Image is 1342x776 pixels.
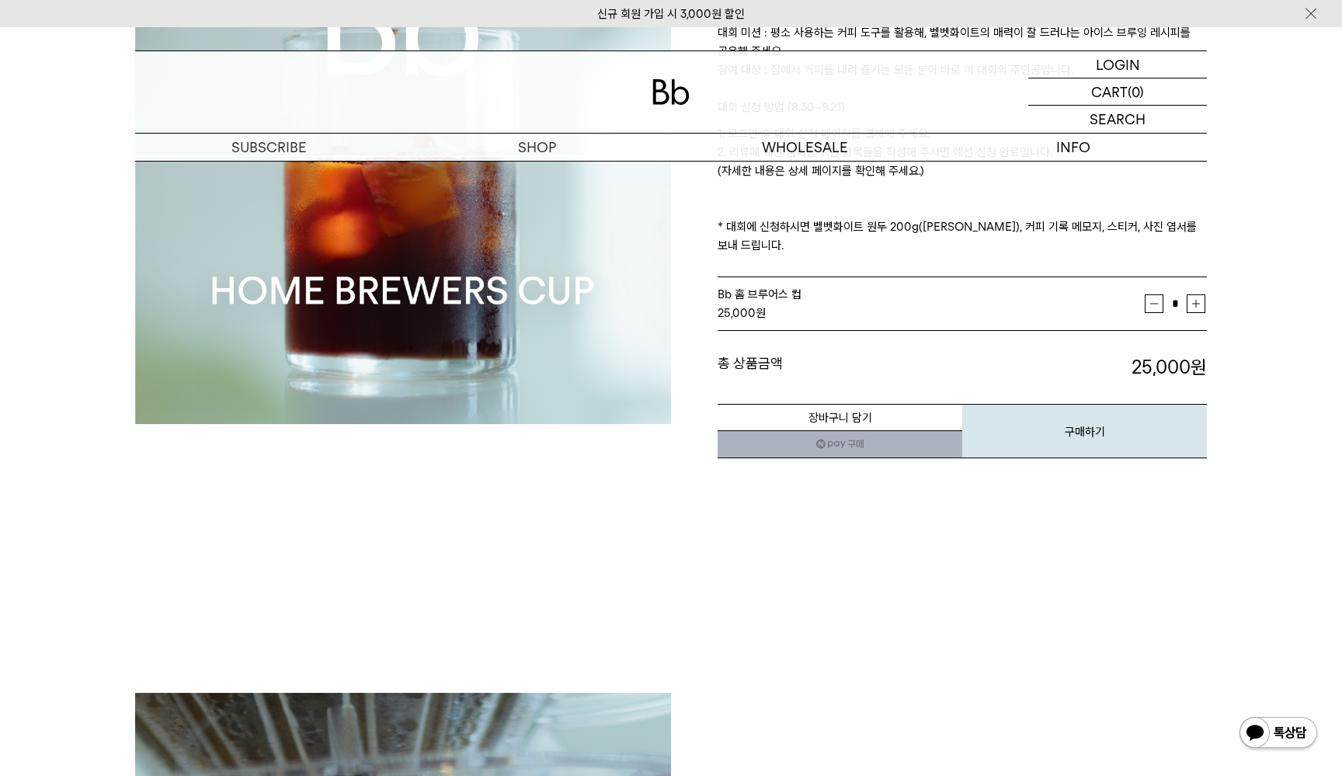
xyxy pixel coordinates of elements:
[939,134,1207,161] p: INFO
[1028,51,1207,78] a: LOGIN
[597,7,745,21] a: 신규 회원 가입 시 3,000원 할인
[962,404,1207,458] button: 구매하기
[652,79,690,105] img: 로고
[1096,51,1140,78] p: LOGIN
[718,354,962,381] dt: 총 상품금액
[718,287,801,301] span: Bb 홈 브루어스 컵
[718,124,1207,255] p: 1. 로그인 후 대회 신청 페이지를 결제해 주세요. 2. 리뷰에 예선 참여를 위한 항목들을 작성해 주시면 예선 신청 완료입니다. (자세한 내용은 상세 페이지를 확인해 주세요....
[1191,356,1207,378] b: 원
[718,404,962,431] button: 장바구니 담기
[1091,78,1128,105] p: CART
[1128,78,1144,105] p: (0)
[718,430,962,458] a: 새창
[1028,78,1207,106] a: CART (0)
[135,134,403,161] a: SUBSCRIBE
[1145,294,1163,313] button: 감소
[1132,356,1207,378] strong: 25,000
[403,134,671,161] a: SHOP
[671,134,939,161] p: WHOLESALE
[718,306,756,320] strong: 25,000
[1090,106,1146,133] p: SEARCH
[718,304,1145,322] div: 원
[1187,294,1205,313] button: 증가
[1238,715,1319,753] img: 카카오톡 채널 1:1 채팅 버튼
